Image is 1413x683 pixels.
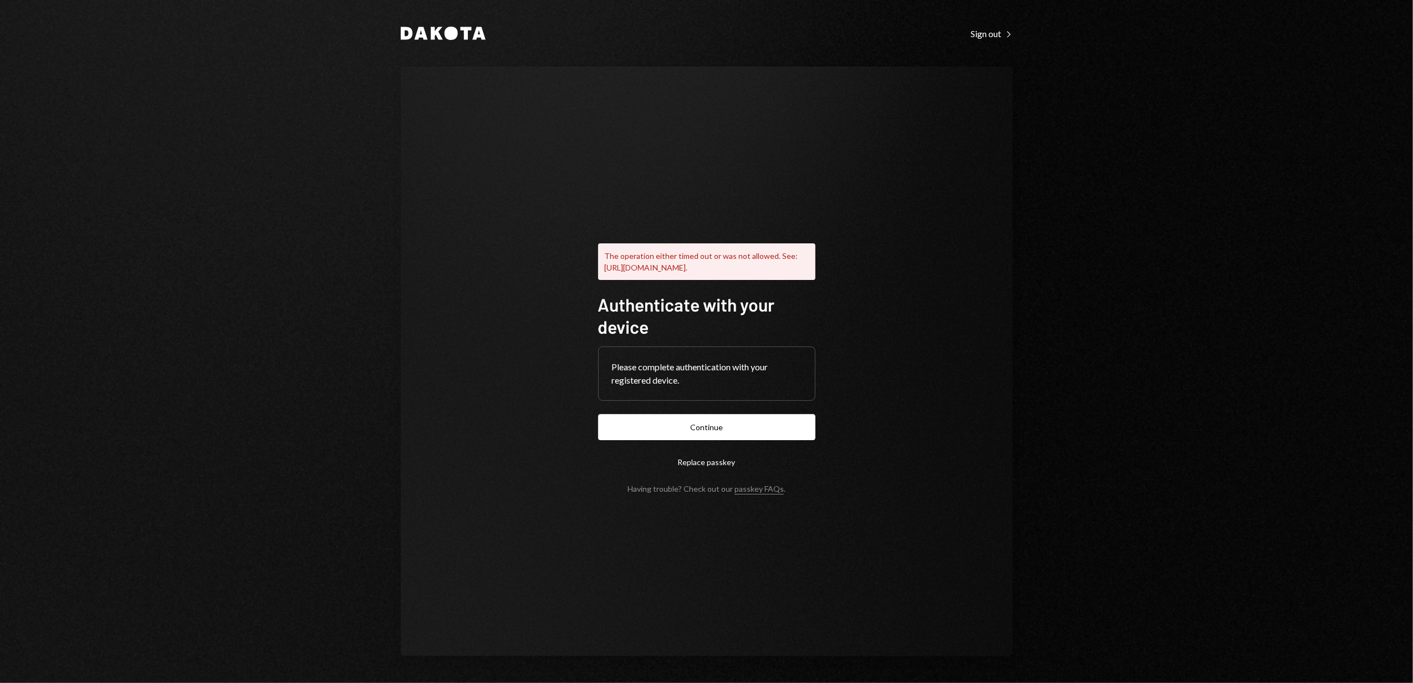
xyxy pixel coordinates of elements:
a: passkey FAQs [734,484,784,495]
div: Please complete authentication with your registered device. [612,360,802,387]
div: Sign out [971,28,1013,39]
button: Replace passkey [598,449,815,475]
a: Sign out [971,27,1013,39]
button: Continue [598,414,815,440]
div: Having trouble? Check out our . [628,484,785,493]
h1: Authenticate with your device [598,293,815,338]
div: The operation either timed out or was not allowed. See: [URL][DOMAIN_NAME]. [598,243,815,280]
